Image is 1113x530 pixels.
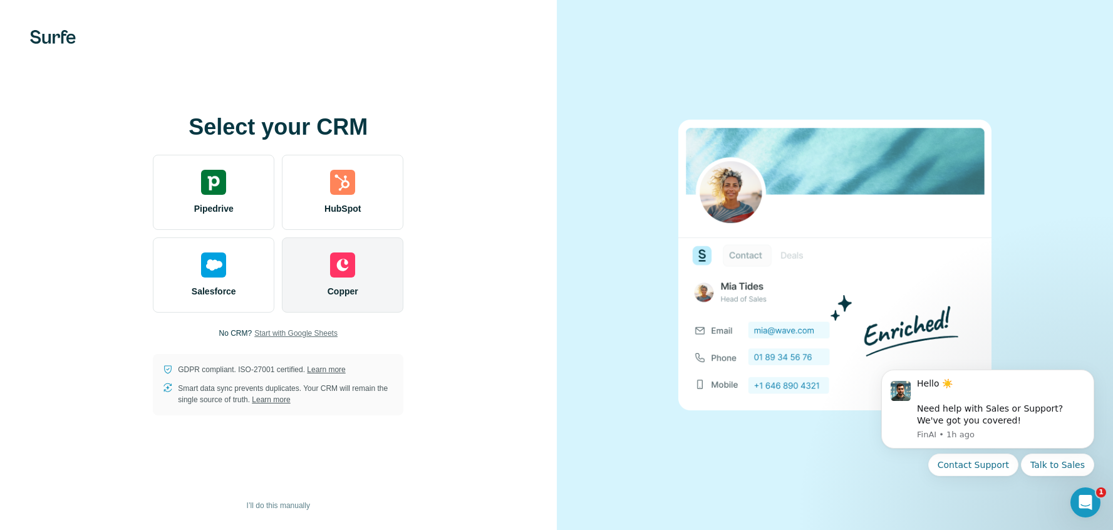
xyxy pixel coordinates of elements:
[328,285,358,298] span: Copper
[201,170,226,195] img: pipedrive's logo
[30,30,76,44] img: Surfe's logo
[307,365,345,374] a: Learn more
[324,202,361,215] span: HubSpot
[178,383,393,405] p: Smart data sync prevents duplicates. Your CRM will remain the single source of truth.
[201,252,226,278] img: salesforce's logo
[192,285,236,298] span: Salesforce
[178,364,345,375] p: GDPR compliant. ISO-27001 certified.
[219,328,252,339] p: No CRM?
[1070,487,1100,517] iframe: Intercom live chat
[862,354,1113,524] iframe: Intercom notifications message
[254,328,338,339] button: Start with Google Sheets
[252,395,290,404] a: Learn more
[1096,487,1106,497] span: 1
[153,115,403,140] h1: Select your CRM
[247,500,310,511] span: I’ll do this manually
[194,202,234,215] span: Pipedrive
[238,496,319,515] button: I’ll do this manually
[330,170,355,195] img: hubspot's logo
[330,252,355,278] img: copper's logo
[678,120,991,410] img: none image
